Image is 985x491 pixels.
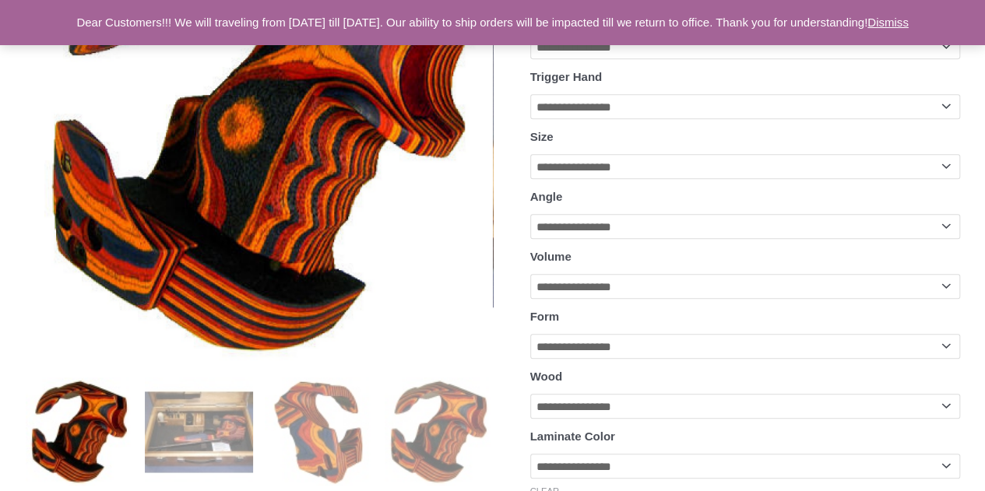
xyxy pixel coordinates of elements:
img: Rink Free-Pistol Grip [385,377,493,486]
img: Rink Free-Pistol Grip - Image 2 [145,377,253,486]
img: Rink Free-Pistol Grip - Image 3 [265,377,373,486]
label: Size [530,130,554,143]
label: Form [530,310,560,323]
label: Trigger Hand [530,70,603,83]
label: Volume [530,250,572,263]
img: Rink Free-Pistol Grip [26,377,134,486]
label: Angle [530,190,563,203]
a: Dismiss [867,16,909,29]
label: Laminate Color [530,430,615,443]
label: Wood [530,370,562,383]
